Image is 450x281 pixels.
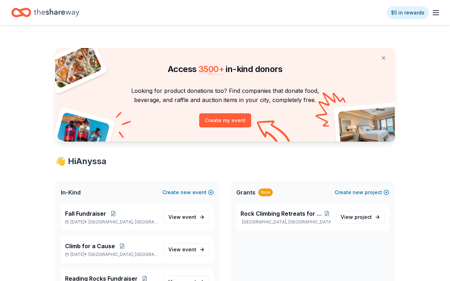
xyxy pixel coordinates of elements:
[182,246,196,252] span: event
[168,245,196,254] span: View
[164,211,209,223] a: View event
[387,6,429,19] a: $5 in rewards
[168,64,282,74] span: Access in-kind donors
[241,219,330,225] p: [GEOGRAPHIC_DATA], [GEOGRAPHIC_DATA]
[336,211,385,223] a: View project
[11,4,79,21] a: Home
[341,213,372,221] span: View
[236,188,255,197] span: Grants
[353,188,363,197] span: new
[47,44,103,89] img: Pizza
[162,188,214,197] button: Createnewevent
[55,156,395,167] div: 👋 Hi Anyssa
[354,214,372,220] span: project
[61,188,81,197] span: In-Kind
[257,120,292,147] img: Curvy arrow
[88,219,158,225] span: [GEOGRAPHIC_DATA], [GEOGRAPHIC_DATA]
[65,242,115,250] span: Climb for a Cause
[65,219,158,225] p: [DATE] •
[335,188,389,197] button: Createnewproject
[64,86,386,105] p: Looking for product donations too? Find companies that donate food, beverage, and raffle and auct...
[168,213,196,221] span: View
[199,113,251,127] button: Create my event
[180,188,191,197] span: new
[65,252,158,257] p: [DATE] •
[164,243,209,256] a: View event
[88,252,158,257] span: [GEOGRAPHIC_DATA], [GEOGRAPHIC_DATA]
[241,209,323,218] span: Rock Climbing Retreats for Women with [MEDICAL_DATA]
[258,189,273,196] div: New
[198,64,224,74] span: 3500 +
[65,209,106,218] span: Fall Fundraiser
[182,214,196,220] span: event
